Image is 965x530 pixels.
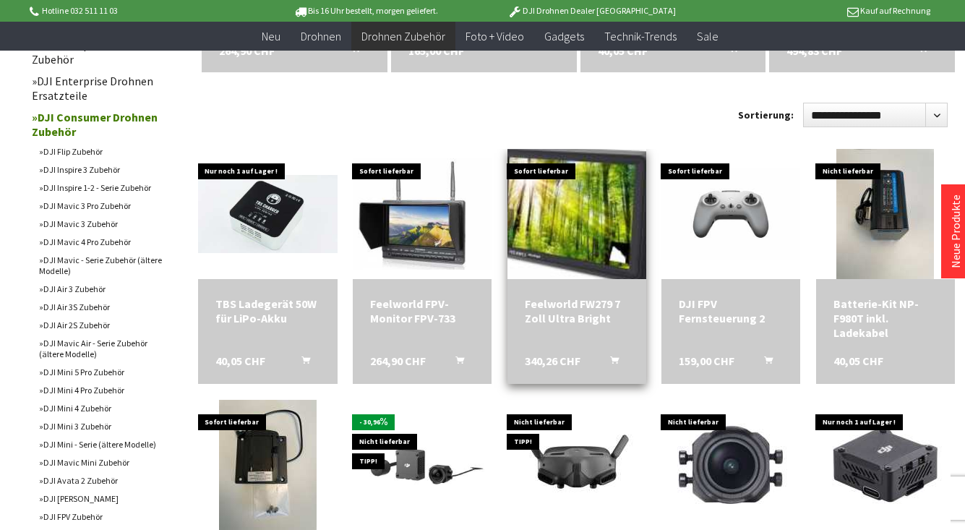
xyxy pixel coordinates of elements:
[466,29,524,43] span: Foto + Video
[253,2,479,20] p: Bis 16 Uhr bestellt, morgen geliefert.
[32,334,169,363] a: DJI Mavic Air - Serie Zubehör (ältere Modelle)
[820,400,951,530] img: O3 Air Unit Transmission Module
[32,435,169,453] a: DJI Mini - Serie (ältere Modelle)
[604,29,677,43] span: Technik-Trends
[25,106,169,142] a: DJI Consumer Drohnen Zubehör
[215,296,319,325] div: TBS Ladegerät 50W für LiPo-Akku
[353,158,492,270] img: Feelworld FPV-Monitor FPV-733
[593,354,627,372] button: In den Warenkorb
[705,2,930,20] p: Kauf auf Rechnung
[32,280,169,298] a: DJI Air 3 Zubehör
[252,22,291,51] a: Neu
[32,508,169,526] a: DJI FPV Zubehör
[32,215,169,233] a: DJI Mavic 3 Zubehör
[32,399,169,417] a: DJI Mini 4 Zubehör
[679,296,783,325] a: DJI FPV Fernsteuerung 2 159,00 CHF In den Warenkorb
[32,417,169,435] a: DJI Mini 3 Zubehör
[687,22,729,51] a: Sale
[836,149,934,279] img: Batterie-Kit NP-F980T inkl. Ladekabel
[370,296,474,325] a: Feelworld FPV-Monitor FPV-733 264,90 CHF In den Warenkorb
[32,453,169,471] a: DJI Mavic Mini Zubehör
[833,296,938,340] div: Batterie-Kit NP-F980T inkl. Ladekabel
[301,29,341,43] span: Drohnen
[525,296,629,325] div: Feelworld FW279 7 Zoll Ultra Bright
[833,354,883,368] span: 40,05 CHF
[27,2,253,20] p: Hotline 032 511 11 03
[948,195,963,268] a: Neue Produkte
[833,296,938,340] a: Batterie-Kit NP-F980T inkl. Ladekabel 40,05 CHF
[594,22,687,51] a: Technik-Trends
[512,400,642,530] img: DJI Goggles 2
[738,103,794,127] label: Sortierung:
[32,142,169,161] a: DJI Flip Zubehör
[32,233,169,251] a: DJI Mavic 4 Pro Zubehör
[32,316,169,334] a: DJI Air 2S Zubehör
[679,354,734,368] span: 159,00 CHF
[697,29,719,43] span: Sale
[666,400,796,530] img: O3 Air Unit Camera Module
[334,42,369,61] button: In den Warenkorb
[353,419,492,511] img: DJI O3 Lufteinheit
[525,354,580,368] span: 340,26 CHF
[32,381,169,399] a: DJI Mini 4 Pro Zubehör
[32,363,169,381] a: DJI Mini 5 Pro Zubehör
[525,296,629,325] a: Feelworld FW279 7 Zoll Ultra Bright 340,26 CHF In den Warenkorb
[486,123,668,305] img: Feelworld FW279 7 Zoll Ultra Bright
[747,354,781,372] button: In den Warenkorb
[479,2,704,20] p: DJI Drohnen Dealer [GEOGRAPHIC_DATA]
[198,175,337,253] img: TBS Ladegerät 50W für LiPo-Akku
[32,251,169,280] a: DJI Mavic - Serie Zubehör (ältere Modelle)
[219,400,317,530] img: F970 Batterie - Halterungsplatte für Monitore
[25,70,169,106] a: DJI Enterprise Drohnen Ersatzteile
[351,22,455,51] a: Drohnen Zubehör
[370,354,426,368] span: 264,90 CHF
[291,22,351,51] a: Drohnen
[534,22,594,51] a: Gadgets
[262,29,280,43] span: Neu
[370,296,474,325] div: Feelworld FPV-Monitor FPV-733
[438,354,473,372] button: In den Warenkorb
[284,354,319,372] button: In den Warenkorb
[679,296,783,325] div: DJI FPV Fernsteuerung 2
[215,296,319,325] a: TBS Ladegerät 50W für LiPo-Akku 40,05 CHF In den Warenkorb
[32,161,169,179] a: DJI Inspire 3 Zubehör
[712,42,747,61] button: In den Warenkorb
[544,29,584,43] span: Gadgets
[32,179,169,197] a: DJI Inspire 1-2 - Serie Zubehör
[361,29,445,43] span: Drohnen Zubehör
[32,298,169,316] a: DJI Air 3S Zubehör
[455,22,534,51] a: Foto + Video
[32,471,169,490] a: DJI Avata 2 Zubehör
[32,197,169,215] a: DJI Mavic 3 Pro Zubehör
[661,168,800,260] img: DJI FPV Fernsteuerung 2
[215,354,265,368] span: 40,05 CHF
[32,490,169,508] a: DJI [PERSON_NAME]
[901,42,936,61] button: In den Warenkorb
[25,34,169,70] a: DJI Enterprise Drohnen Zubehör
